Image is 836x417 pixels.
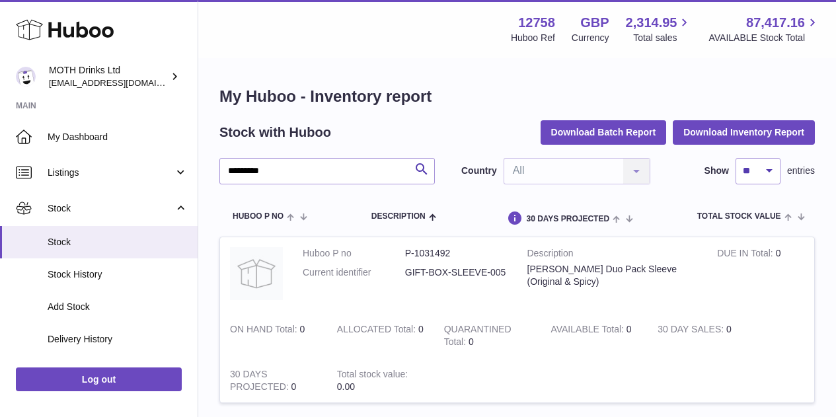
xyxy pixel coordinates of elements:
img: product image [230,247,283,300]
img: orders@mothdrinks.com [16,67,36,87]
span: Add Stock [48,301,188,313]
strong: 30 DAYS PROJECTED [230,369,291,395]
button: Download Inventory Report [673,120,815,144]
div: Currency [572,32,609,44]
div: Huboo Ref [511,32,555,44]
dt: Huboo P no [303,247,405,260]
div: MOTH Drinks Ltd [49,64,168,89]
span: 0.00 [337,381,355,392]
dd: GIFT-BOX-SLEEVE-005 [405,266,508,279]
div: [PERSON_NAME] Duo Pack Sleeve (Original & Spicy) [527,263,698,288]
span: Huboo P no [233,212,284,221]
td: 0 [327,313,434,358]
h2: Stock with Huboo [219,124,331,141]
button: Download Batch Report [541,120,667,144]
td: 0 [648,313,755,358]
span: Total sales [633,32,692,44]
span: entries [787,165,815,177]
span: [EMAIL_ADDRESS][DOMAIN_NAME] [49,77,194,88]
strong: 12758 [518,14,555,32]
h1: My Huboo - Inventory report [219,86,815,107]
label: Show [704,165,729,177]
span: My Dashboard [48,131,188,143]
span: Description [371,212,426,221]
span: 0 [469,336,474,347]
span: Total stock value [697,212,781,221]
span: Stock [48,236,188,248]
label: Country [461,165,497,177]
span: Stock History [48,268,188,281]
a: 2,314.95 Total sales [626,14,693,44]
strong: AVAILABLE Total [551,324,626,338]
td: 0 [541,313,648,358]
strong: Total stock value [337,369,408,383]
strong: QUARANTINED Total [444,324,512,350]
strong: DUE IN Total [717,248,775,262]
td: 0 [220,313,327,358]
span: Delivery History [48,333,188,346]
td: 0 [220,358,327,403]
strong: 30 DAY SALES [658,324,726,338]
strong: GBP [580,14,609,32]
dt: Current identifier [303,266,405,279]
a: Log out [16,367,182,391]
span: 30 DAYS PROJECTED [526,215,609,223]
span: Listings [48,167,174,179]
td: 0 [707,237,814,313]
strong: ALLOCATED Total [337,324,418,338]
span: AVAILABLE Stock Total [708,32,820,44]
dd: P-1031492 [405,247,508,260]
strong: ON HAND Total [230,324,300,338]
strong: Description [527,247,698,263]
span: 87,417.16 [746,14,805,32]
span: 2,314.95 [626,14,677,32]
span: Stock [48,202,174,215]
a: 87,417.16 AVAILABLE Stock Total [708,14,820,44]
